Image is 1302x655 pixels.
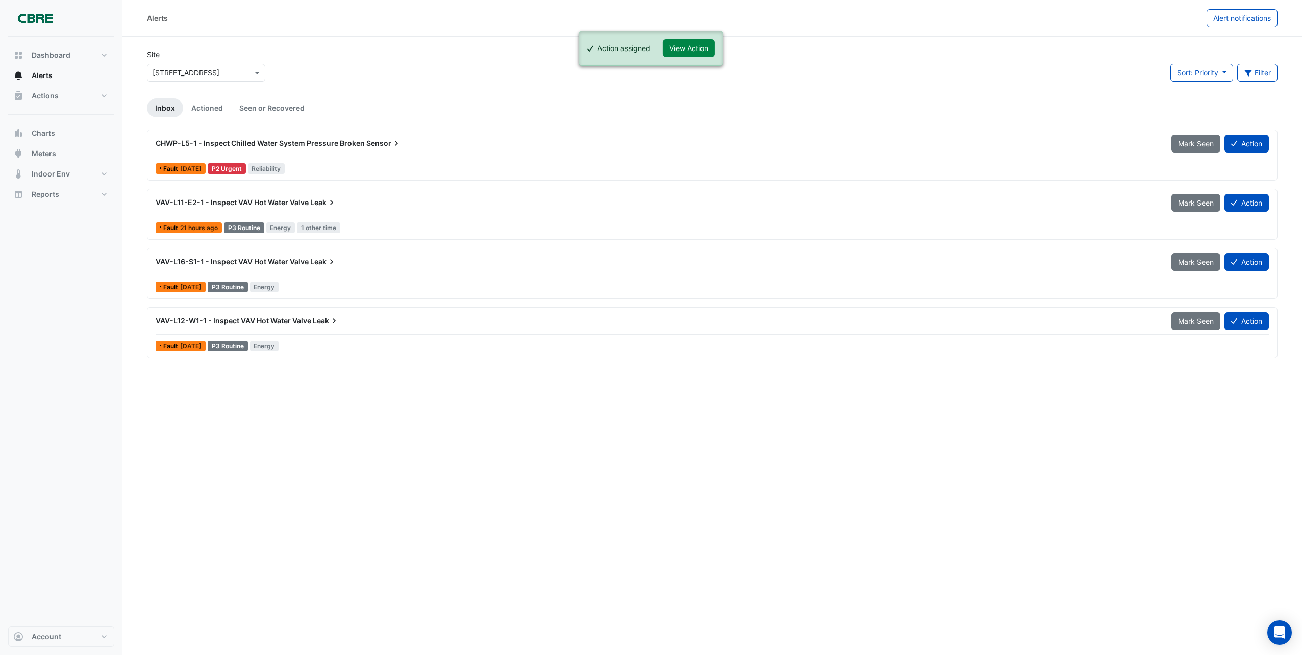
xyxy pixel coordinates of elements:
button: Action [1224,312,1269,330]
span: VAV-L16-S1-1 - Inspect VAV Hot Water Valve [156,257,309,266]
app-icon: Alerts [13,70,23,81]
button: Account [8,626,114,647]
button: Mark Seen [1171,312,1220,330]
button: Charts [8,123,114,143]
span: Energy [250,282,279,292]
button: View Action [663,39,715,57]
span: Tue 07-Oct-2025 13:07 AEDT [180,224,218,232]
button: Reports [8,184,114,205]
span: Energy [250,341,279,351]
span: Sensor [366,138,402,148]
button: Actions [8,86,114,106]
button: Alerts [8,65,114,86]
app-icon: Dashboard [13,50,23,60]
span: Mark Seen [1178,139,1214,148]
button: Action [1224,194,1269,212]
a: Seen or Recovered [231,98,313,117]
span: Account [32,632,61,642]
span: 1 other time [297,222,340,233]
div: P3 Routine [208,341,248,351]
span: Leak [313,316,339,326]
span: Reliability [248,163,285,174]
span: Actions [32,91,59,101]
button: Alert notifications [1207,9,1278,27]
button: Action [1224,253,1269,271]
button: Action [1224,135,1269,153]
span: CHWP-L5-1 - Inspect Chilled Water System Pressure Broken [156,139,365,147]
div: Open Intercom Messenger [1267,620,1292,645]
button: Mark Seen [1171,194,1220,212]
div: Action assigned [597,43,650,54]
span: Meters [32,148,56,159]
span: Indoor Env [32,169,70,179]
span: Dashboard [32,50,70,60]
img: Company Logo [12,8,58,29]
button: Indoor Env [8,164,114,184]
span: Reports [32,189,59,199]
span: Alert notifications [1213,14,1271,22]
span: Fault [163,225,180,231]
span: Mon 06-Oct-2025 14:20 AEDT [180,283,202,291]
button: Mark Seen [1171,135,1220,153]
span: Fault [163,284,180,290]
button: Sort: Priority [1170,64,1233,82]
button: Meters [8,143,114,164]
span: Sort: Priority [1177,68,1218,77]
span: Alerts [32,70,53,81]
span: Leak [310,197,337,208]
app-icon: Charts [13,128,23,138]
span: Fri 03-Oct-2025 10:06 AEST [180,165,202,172]
div: P3 Routine [208,282,248,292]
button: Mark Seen [1171,253,1220,271]
span: Mark Seen [1178,198,1214,207]
button: Dashboard [8,45,114,65]
div: P3 Routine [224,222,264,233]
app-icon: Reports [13,189,23,199]
div: Alerts [147,13,168,23]
span: VAV-L12-W1-1 - Inspect VAV Hot Water Valve [156,316,311,325]
span: Energy [266,222,295,233]
span: Leak [310,257,337,267]
div: P2 Urgent [208,163,246,174]
app-icon: Meters [13,148,23,159]
span: Charts [32,128,55,138]
label: Site [147,49,160,60]
button: Filter [1237,64,1278,82]
app-icon: Indoor Env [13,169,23,179]
span: VAV-L11-E2-1 - Inspect VAV Hot Water Valve [156,198,309,207]
a: Actioned [183,98,231,117]
a: Inbox [147,98,183,117]
span: Fault [163,166,180,172]
span: Mon 06-Oct-2025 14:07 AEDT [180,342,202,350]
app-icon: Actions [13,91,23,101]
span: Mark Seen [1178,258,1214,266]
span: Mark Seen [1178,317,1214,325]
span: Fault [163,343,180,349]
